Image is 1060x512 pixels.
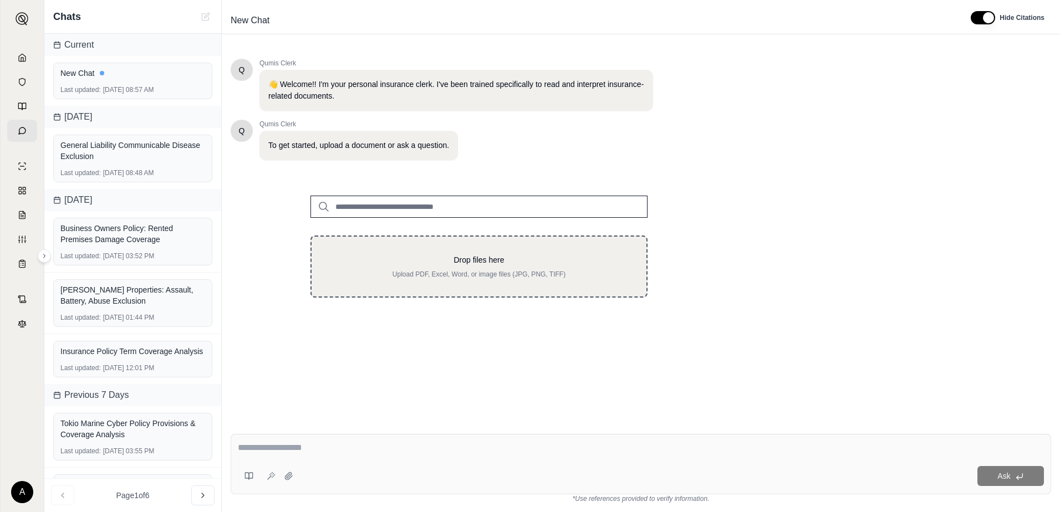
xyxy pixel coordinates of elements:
[60,252,205,260] div: [DATE] 03:52 PM
[60,418,205,440] div: Tokio Marine Cyber Policy Provisions & Coverage Analysis
[199,10,212,23] button: New Chat
[268,79,644,102] p: 👋 Welcome!! I'm your personal insurance clerk. I've been trained specifically to read and interpr...
[60,447,101,455] span: Last updated:
[60,313,101,322] span: Last updated:
[60,346,205,357] div: Insurance Policy Term Coverage Analysis
[7,228,37,250] a: Custom Report
[7,155,37,177] a: Single Policy
[226,12,957,29] div: Edit Title
[60,85,101,94] span: Last updated:
[259,120,458,129] span: Qumis Clerk
[53,9,81,24] span: Chats
[60,140,205,162] div: General Liability Communicable Disease Exclusion
[44,189,221,211] div: [DATE]
[60,252,101,260] span: Last updated:
[44,106,221,128] div: [DATE]
[7,180,37,202] a: Policy Comparisons
[60,447,205,455] div: [DATE] 03:55 PM
[60,223,205,245] div: Business Owners Policy: Rented Premises Damage Coverage
[60,68,205,79] div: New Chat
[226,12,274,29] span: New Chat
[116,490,150,501] span: Page 1 of 6
[44,34,221,56] div: Current
[16,12,29,25] img: Expand sidebar
[11,8,33,30] button: Expand sidebar
[60,363,205,372] div: [DATE] 12:01 PM
[38,249,51,263] button: Expand sidebar
[259,59,653,68] span: Qumis Clerk
[60,168,101,177] span: Last updated:
[329,254,629,265] p: Drop files here
[7,95,37,117] a: Prompt Library
[239,64,245,75] span: Hello
[7,313,37,335] a: Legal Search Engine
[60,313,205,322] div: [DATE] 01:44 PM
[7,288,37,310] a: Contract Analysis
[7,120,37,142] a: Chat
[7,71,37,93] a: Documents Vault
[231,494,1051,503] div: *Use references provided to verify information.
[1000,13,1044,22] span: Hide Citations
[60,363,101,372] span: Last updated:
[7,47,37,69] a: Home
[329,270,629,279] p: Upload PDF, Excel, Word, or image files (JPG, PNG, TIFF)
[7,253,37,275] a: Coverage Table
[268,140,449,151] p: To get started, upload a document or ask a question.
[239,125,245,136] span: Hello
[977,466,1044,486] button: Ask
[7,204,37,226] a: Claim Coverage
[44,384,221,406] div: Previous 7 Days
[11,481,33,503] div: A
[997,472,1010,480] span: Ask
[60,168,205,177] div: [DATE] 08:48 AM
[60,284,205,306] div: [PERSON_NAME] Properties: Assault, Battery, Abuse Exclusion
[60,85,205,94] div: [DATE] 08:57 AM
